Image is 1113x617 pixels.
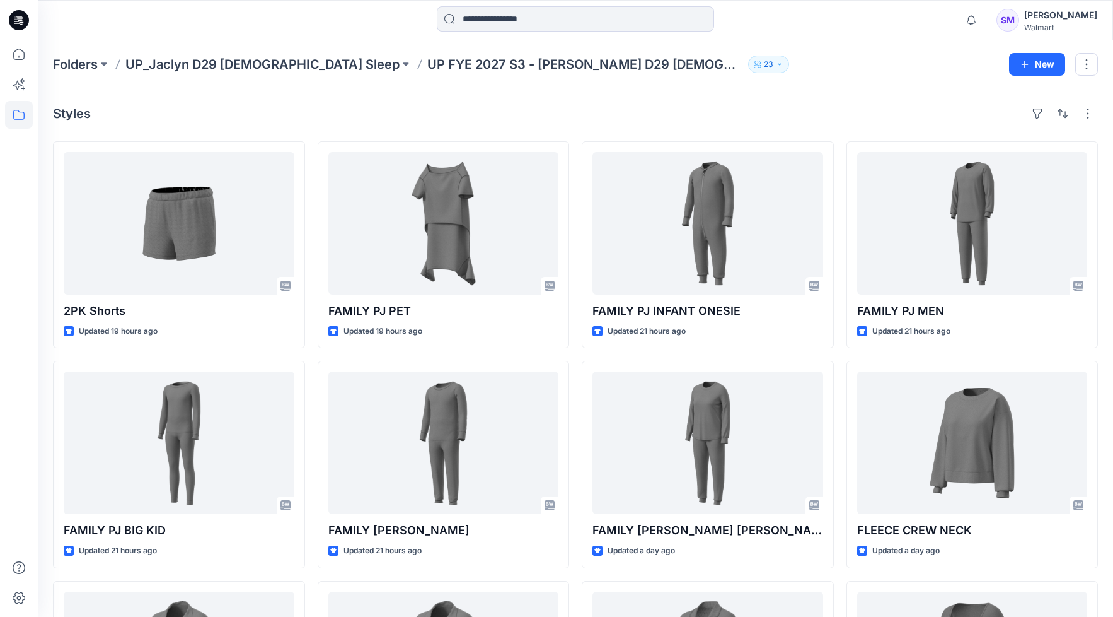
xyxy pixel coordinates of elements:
p: FAMILY PJ BIG KID [64,522,294,539]
p: UP FYE 2027 S3 - [PERSON_NAME] D29 [DEMOGRAPHIC_DATA] Sleepwear [427,56,743,73]
div: SM [996,9,1019,32]
div: [PERSON_NAME] [1024,8,1097,23]
button: New [1009,53,1065,76]
p: Updated 21 hours ago [608,325,686,338]
p: Updated 19 hours ago [79,325,158,338]
p: FAMILY PJ INFANT ONESIE [592,302,823,320]
p: Updated 21 hours ago [79,544,157,558]
p: Updated 21 hours ago [872,325,950,338]
h4: Styles [53,106,91,121]
p: Updated 21 hours ago [343,544,422,558]
p: FLEECE CREW NECK [857,522,1088,539]
p: Updated 19 hours ago [343,325,422,338]
p: 23 [764,57,773,71]
p: 2PK Shorts [64,302,294,320]
p: FAMILY PJ MEN [857,302,1088,320]
p: Updated a day ago [872,544,940,558]
a: FAMILY PJ TODDLER [328,372,559,514]
p: FAMILY [PERSON_NAME] [PERSON_NAME] [592,522,823,539]
a: FAMILY PJ INFANT ONESIE [592,152,823,295]
a: FAMILY PJ BIG KID [64,372,294,514]
p: Updated a day ago [608,544,675,558]
a: FAMILY PJ PET [328,152,559,295]
a: FAMILY PJ MEN [857,152,1088,295]
a: FLEECE CREW NECK [857,372,1088,514]
div: Walmart [1024,23,1097,32]
a: Folders [53,56,98,73]
p: FAMILY [PERSON_NAME] [328,522,559,539]
button: 23 [748,56,789,73]
p: FAMILY PJ PET [328,302,559,320]
a: UP_Jaclyn D29 [DEMOGRAPHIC_DATA] Sleep [125,56,400,73]
a: 2PK Shorts [64,152,294,295]
a: FAMILY PJ MISSY [592,372,823,514]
